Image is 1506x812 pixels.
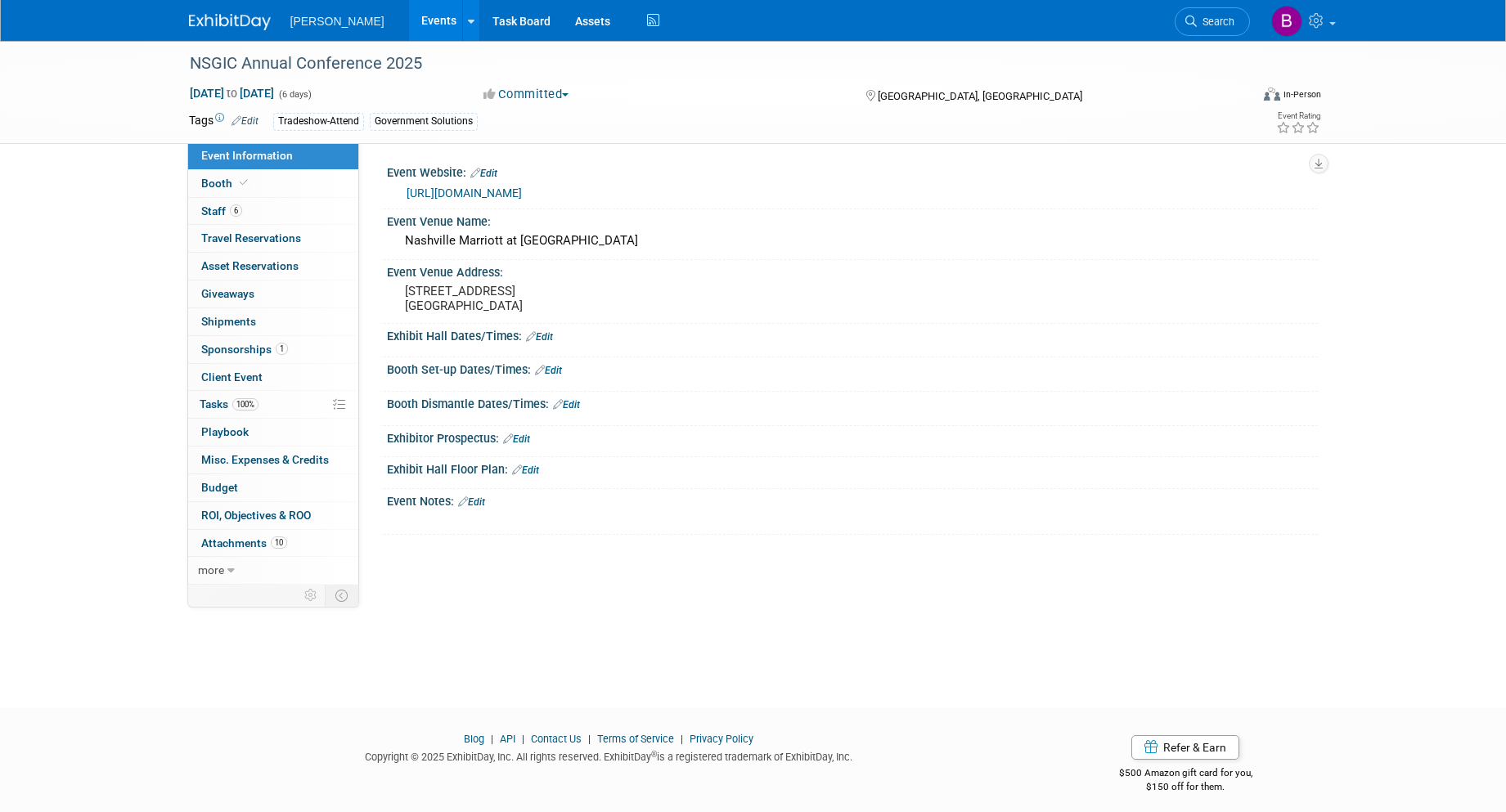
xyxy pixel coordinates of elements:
[487,733,497,745] span: |
[500,733,515,745] a: API
[201,343,288,356] span: Sponsorships
[387,357,1318,379] div: Booth Set-up Dates/Times:
[512,464,539,476] a: Edit
[651,750,657,759] sup: ®
[188,419,358,446] a: Playbook
[1131,735,1239,760] a: Refer & Earn
[201,425,249,438] span: Playbook
[201,453,329,466] span: Misc. Expenses & Credits
[189,112,258,131] td: Tags
[188,502,358,529] a: ROI, Objectives & ROO
[276,343,288,355] span: 1
[188,364,358,391] a: Client Event
[188,170,358,197] a: Booth
[387,160,1318,182] div: Event Website:
[188,198,358,225] a: Staff6
[1054,756,1318,793] div: $500 Amazon gift card for you,
[535,365,562,376] a: Edit
[201,259,299,272] span: Asset Reservations
[188,142,358,169] a: Event Information
[201,204,242,218] span: Staff
[1054,780,1318,794] div: $150 off for them.
[188,280,358,307] a: Giveaways
[271,536,287,549] span: 10
[584,733,595,745] span: |
[189,746,1030,765] div: Copyright © 2025 ExhibitDay, Inc. All rights reserved. ExhibitDay is a registered trademark of Ex...
[201,536,287,550] span: Attachments
[387,392,1318,413] div: Booth Dismantle Dates/Times:
[478,86,575,103] button: Committed
[518,733,528,745] span: |
[878,90,1082,102] span: [GEOGRAPHIC_DATA], [GEOGRAPHIC_DATA]
[526,331,553,343] a: Edit
[370,113,478,130] div: Government Solutions
[387,489,1318,510] div: Event Notes:
[1153,85,1322,110] div: Event Format
[458,496,485,508] a: Edit
[1264,87,1280,101] img: Format-Inperson.png
[201,149,293,162] span: Event Information
[188,474,358,501] a: Budget
[188,446,358,473] a: Misc. Expenses & Credits
[198,563,224,576] span: more
[224,87,240,100] span: to
[407,186,522,200] a: [URL][DOMAIN_NAME]
[201,370,263,384] span: Client Event
[189,86,275,101] span: [DATE] [DATE]
[189,14,271,30] img: ExhibitDay
[690,733,753,745] a: Privacy Policy
[201,481,238,494] span: Budget
[201,509,311,522] span: ROI, Objectives & ROO
[597,733,674,745] a: Terms of Service
[188,530,358,557] a: Attachments10
[201,315,256,328] span: Shipments
[325,585,358,606] td: Toggle Event Tabs
[1276,112,1320,120] div: Event Rating
[184,49,1225,79] div: NSGIC Annual Conference 2025
[464,733,484,745] a: Blog
[290,15,384,28] span: [PERSON_NAME]
[232,115,258,127] a: Edit
[405,284,757,313] pre: [STREET_ADDRESS] [GEOGRAPHIC_DATA]
[240,178,248,187] i: Booth reservation complete
[387,426,1318,447] div: Exhibitor Prospectus:
[232,398,258,410] span: 100%
[503,433,530,445] a: Edit
[470,168,497,179] a: Edit
[201,231,301,244] span: Travel Reservations
[1271,6,1302,37] img: Buse Onen
[387,324,1318,345] div: Exhibit Hall Dates/Times:
[1197,16,1234,28] span: Search
[200,397,258,410] span: Tasks
[277,89,312,100] span: (6 days)
[188,225,358,252] a: Travel Reservations
[230,204,242,217] span: 6
[387,260,1318,280] div: Event Venue Address:
[188,308,358,335] a: Shipments
[399,228,1306,253] div: Nashville Marriott at [GEOGRAPHIC_DATA]
[1175,7,1250,36] a: Search
[188,557,358,584] a: more
[201,177,251,190] span: Booth
[188,336,358,363] a: Sponsorships1
[273,113,364,130] div: Tradeshow-Attend
[677,733,687,745] span: |
[188,253,358,280] a: Asset Reservations
[387,209,1318,230] div: Event Venue Name:
[188,391,358,418] a: Tasks100%
[201,287,254,300] span: Giveaways
[1283,88,1321,101] div: In-Person
[531,733,582,745] a: Contact Us
[553,399,580,410] a: Edit
[297,585,326,606] td: Personalize Event Tab Strip
[387,457,1318,478] div: Exhibit Hall Floor Plan:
